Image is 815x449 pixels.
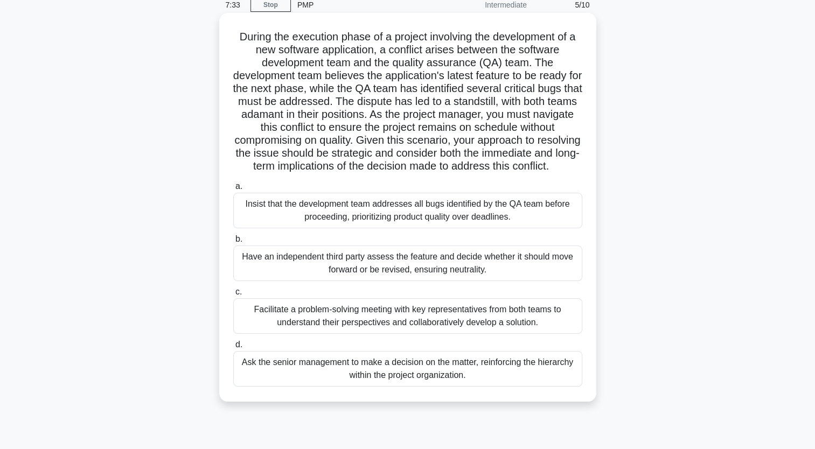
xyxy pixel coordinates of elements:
span: d. [235,340,242,349]
div: Ask the senior management to make a decision on the matter, reinforcing the hierarchy within the ... [233,351,582,387]
h5: During the execution phase of a project involving the development of a new software application, ... [232,30,583,173]
span: a. [235,181,242,191]
span: c. [235,287,242,296]
div: Facilitate a problem-solving meeting with key representatives from both teams to understand their... [233,298,582,334]
span: b. [235,234,242,243]
div: Insist that the development team addresses all bugs identified by the QA team before proceeding, ... [233,193,582,228]
div: Have an independent third party assess the feature and decide whether it should move forward or b... [233,245,582,281]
